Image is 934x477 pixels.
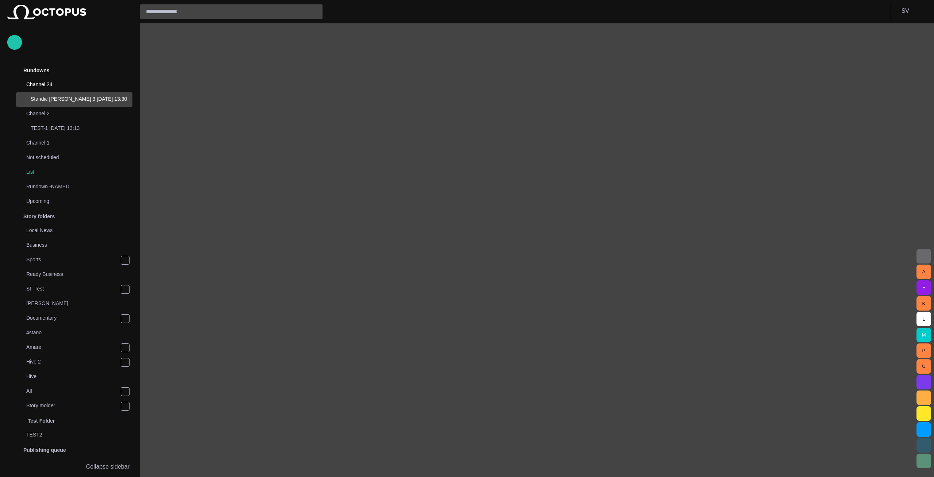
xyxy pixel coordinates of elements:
p: Publishing queue [23,446,66,454]
button: F [916,280,931,295]
p: Channel 2 [26,110,118,117]
img: Octopus News Room [7,5,86,19]
button: SV [896,4,930,18]
p: Hive [26,373,132,380]
p: SF-Test [26,285,120,292]
p: Ready Business [26,270,132,278]
p: Sports [26,256,120,263]
button: A [916,265,931,279]
p: Upcoming [26,197,118,205]
div: Publishing queue [7,443,132,457]
p: TEST-1 [DATE] 13:13 [31,124,132,132]
p: Amare [26,343,120,351]
p: List [26,168,132,176]
div: SF-Test [12,282,132,297]
div: 4stano [12,326,132,341]
p: Not scheduled [26,154,118,161]
p: Collapse sidebar [86,462,130,471]
div: TEST2 [12,428,132,443]
div: Business [12,238,132,253]
p: Local News [26,227,132,234]
div: Local News [12,224,132,238]
button: Collapse sidebar [7,459,132,474]
p: S V [902,7,909,15]
div: [PERSON_NAME] [12,297,132,311]
button: P [916,343,931,358]
p: Story molder [26,402,120,409]
div: List [12,165,132,180]
p: Rundown -NAMED [26,183,118,190]
p: Documentary [26,314,120,322]
p: Channel 1 [26,139,118,146]
p: Channel 24 [26,81,118,88]
p: Test Folder [28,417,55,424]
p: [PERSON_NAME] [26,300,132,307]
ul: main menu [7,63,132,459]
div: Hive 2 [12,355,132,370]
div: Standic [PERSON_NAME] 3 [DATE] 13:30 [16,92,132,107]
button: K [916,296,931,311]
p: TEST2 [26,431,132,438]
div: All [12,384,132,399]
p: Standic [PERSON_NAME] 3 [DATE] 13:30 [31,95,132,103]
p: Hive 2 [26,358,120,365]
div: Sports [12,253,132,268]
div: TEST-1 [DATE] 13:13 [16,122,132,136]
p: All [26,387,120,395]
p: Story folders [23,213,55,220]
div: Ready Business [12,268,132,282]
button: M [916,328,931,342]
div: Amare [12,341,132,355]
div: Hive [12,370,132,384]
p: Business [26,241,132,249]
button: L [916,312,931,326]
p: 4stano [26,329,132,336]
button: U [916,359,931,374]
div: Documentary [12,311,132,326]
p: Rundowns [23,67,50,74]
div: Story molder [12,399,132,413]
